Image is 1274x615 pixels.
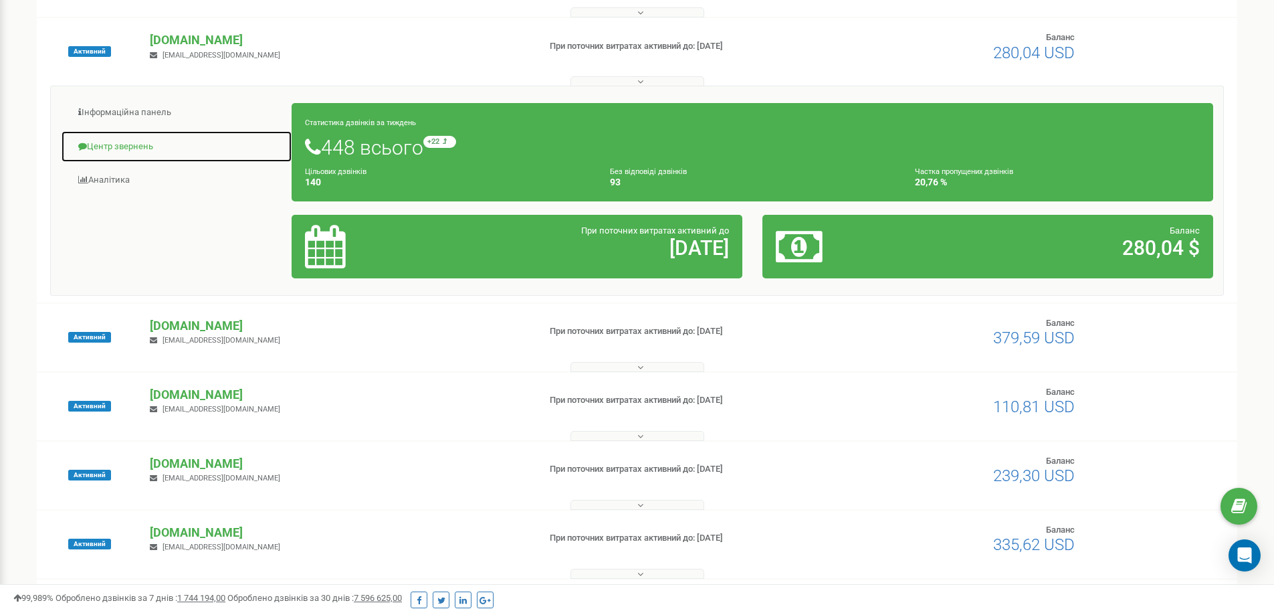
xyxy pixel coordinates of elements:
small: +22 [423,136,456,148]
p: При поточних витратах активний до: [DATE] [550,394,828,407]
span: 99,989% [13,593,54,603]
span: Баланс [1046,318,1075,328]
span: Активний [68,539,111,549]
p: При поточних витратах активний до: [DATE] [550,40,828,53]
h4: 140 [305,177,590,187]
a: Інформаційна панель [61,96,292,129]
div: Open Intercom Messenger [1229,539,1261,572]
span: [EMAIL_ADDRESS][DOMAIN_NAME] [163,543,280,551]
span: Баланс [1046,387,1075,397]
p: [DOMAIN_NAME] [150,386,528,404]
span: Активний [68,401,111,412]
h4: 93 [610,177,895,187]
small: Статистика дзвінків за тиждень [305,118,416,127]
span: 239,30 USD [993,466,1075,485]
p: [DOMAIN_NAME] [150,317,528,335]
span: [EMAIL_ADDRESS][DOMAIN_NAME] [163,405,280,414]
span: Оброблено дзвінків за 7 днів : [56,593,225,603]
small: Цільових дзвінків [305,167,366,176]
a: Аналiтика [61,164,292,197]
span: [EMAIL_ADDRESS][DOMAIN_NAME] [163,474,280,482]
p: [DOMAIN_NAME] [150,524,528,541]
span: 110,81 USD [993,398,1075,416]
span: 335,62 USD [993,535,1075,554]
h2: 280,04 $ [924,237,1200,259]
span: Активний [68,470,111,480]
p: При поточних витратах активний до: [DATE] [550,463,828,476]
span: Баланс [1046,32,1075,42]
span: При поточних витратах активний до [581,226,729,236]
p: При поточних витратах активний до: [DATE] [550,325,828,338]
small: Без відповіді дзвінків [610,167,687,176]
span: Баланс [1046,525,1075,535]
a: Центр звернень [61,130,292,163]
span: Баланс [1170,226,1200,236]
span: [EMAIL_ADDRESS][DOMAIN_NAME] [163,51,280,60]
span: 379,59 USD [993,329,1075,347]
span: Баланс [1046,456,1075,466]
h2: [DATE] [453,237,729,259]
h4: 20,76 % [915,177,1200,187]
span: [EMAIL_ADDRESS][DOMAIN_NAME] [163,336,280,345]
span: Активний [68,332,111,343]
span: Оброблено дзвінків за 30 днів : [227,593,402,603]
u: 1 744 194,00 [177,593,225,603]
span: 280,04 USD [993,43,1075,62]
u: 7 596 625,00 [354,593,402,603]
p: [DOMAIN_NAME] [150,31,528,49]
span: Активний [68,46,111,57]
p: При поточних витратах активний до: [DATE] [550,532,828,545]
h1: 448 всього [305,136,1200,159]
small: Частка пропущених дзвінків [915,167,1013,176]
p: [DOMAIN_NAME] [150,455,528,472]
